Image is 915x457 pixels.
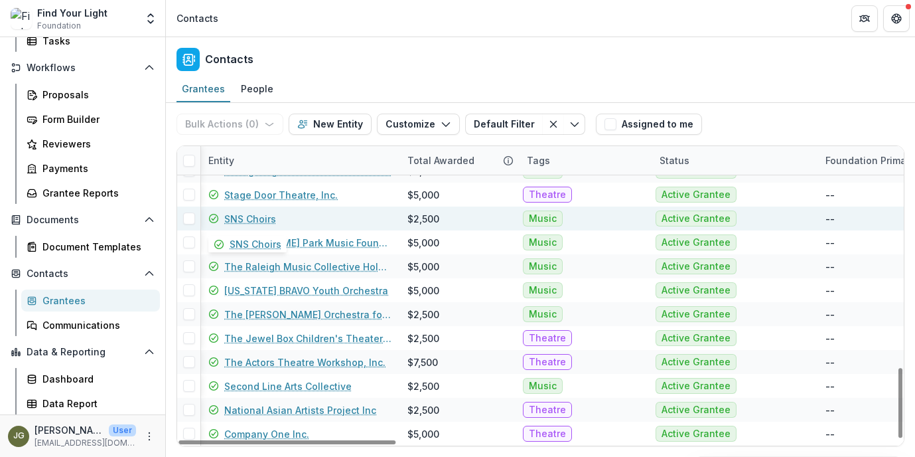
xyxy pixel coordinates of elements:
span: Music [529,237,557,248]
div: Data Report [42,397,149,411]
div: Payments [42,161,149,175]
div: Tags [519,146,652,175]
a: Second Line Arts Collective [224,379,352,393]
span: Data & Reporting [27,347,139,358]
div: -- [825,236,835,250]
button: Customize [377,114,460,135]
span: Theatre [529,333,566,344]
button: Open Contacts [5,263,160,284]
div: Status [652,153,697,167]
button: Default Filter [465,114,543,135]
button: Toggle menu [564,114,585,135]
button: Assigned to me [596,114,702,135]
a: The Raleigh Music Collective Holding 1 [224,260,391,274]
div: Tags [519,153,558,167]
span: Active Grantee [662,237,731,248]
a: Communications [21,314,160,336]
div: -- [825,331,835,345]
span: Theatre [529,405,566,416]
a: Reviewers [21,133,160,155]
div: $2,500 [407,331,439,345]
button: Open Data & Reporting [5,341,160,363]
button: Bulk Actions (0) [176,114,283,135]
span: Active Grantee [662,261,731,272]
button: Open entity switcher [141,5,160,32]
h2: Contacts [205,53,253,66]
span: Active Grantee [662,333,731,344]
div: $5,000 [407,188,439,202]
a: SNS Choirs [224,212,276,226]
span: Active Grantee [662,189,731,201]
div: -- [825,260,835,274]
span: Contacts [27,268,139,280]
nav: breadcrumb [171,9,224,28]
p: [EMAIL_ADDRESS][DOMAIN_NAME] [35,437,136,449]
div: $2,500 [407,379,439,393]
span: Foundation [37,20,81,32]
a: Document Templates [21,236,160,258]
div: Entity [200,146,399,175]
img: Find Your Light [11,8,32,29]
div: Tasks [42,34,149,48]
p: [PERSON_NAME] [35,423,104,437]
div: Total Awarded [399,146,519,175]
div: $5,000 [407,284,439,298]
a: Form Builder [21,108,160,130]
div: -- [825,188,835,202]
div: -- [825,284,835,298]
a: Grantee Reports [21,182,160,204]
div: Form Builder [42,112,149,126]
a: Company One Inc. [224,427,309,441]
div: Proposals [42,88,149,102]
div: -- [825,212,835,226]
div: $5,000 [407,236,439,250]
button: Open Documents [5,209,160,230]
div: Contacts [176,11,218,25]
div: $5,000 [407,260,439,274]
span: Theatre [529,428,566,440]
span: Music [529,261,557,272]
div: Status [652,146,817,175]
span: Active Grantee [662,357,731,368]
div: -- [825,308,835,321]
span: Theatre [529,189,566,201]
div: -- [825,403,835,417]
div: $2,500 [407,403,439,417]
span: Music [529,213,557,225]
div: $2,500 [407,308,439,321]
a: The Jewel Box Children's Theater Company [224,331,391,345]
button: New Entity [289,114,372,135]
a: Grantees [21,290,160,312]
div: Entity [200,153,242,167]
span: Workflows [27,62,139,74]
div: -- [825,355,835,369]
a: People [236,76,279,102]
div: Grantee Reports [42,186,149,200]
div: -- [825,427,835,441]
span: Active Grantee [662,213,731,225]
a: Stage Door Theatre, Inc. [224,188,338,202]
button: More [141,428,157,444]
div: Document Templates [42,240,149,254]
span: Active Grantee [662,285,731,296]
a: Grantees [176,76,230,102]
span: Music [529,309,557,320]
span: Music [529,285,557,296]
div: $7,500 [407,355,438,369]
div: Total Awarded [399,153,482,167]
div: People [236,79,279,98]
span: Documents [27,215,139,226]
button: Open Workflows [5,57,160,78]
a: Data Report [21,393,160,414]
a: Proposals [21,84,160,106]
p: User [109,424,136,436]
a: The Actors Theatre Workshop, Inc. [224,355,386,369]
div: -- [825,379,835,393]
a: Tasks [21,30,160,52]
a: National Asian Artists Project Inc [224,403,376,417]
div: $5,000 [407,427,439,441]
span: Music [529,381,557,392]
div: Communications [42,318,149,332]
